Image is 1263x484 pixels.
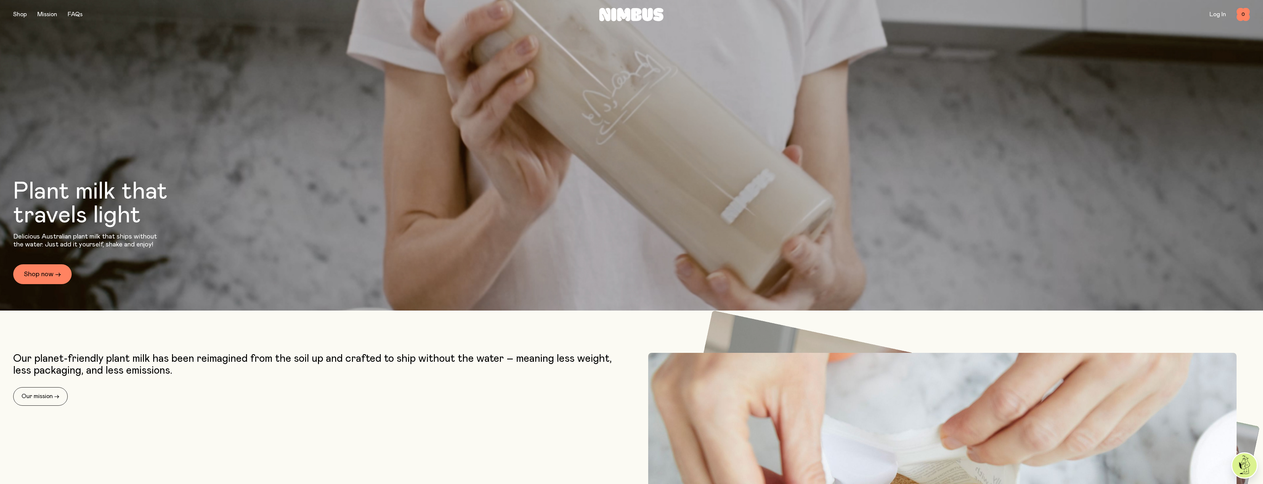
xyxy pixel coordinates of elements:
[1210,12,1226,18] a: Log In
[13,180,203,227] h1: Plant milk that travels light
[13,233,161,248] p: Delicious Australian plant milk that ships without the water. Just add it yourself, shake and enjoy!
[13,387,68,406] a: Our mission →
[13,264,72,284] a: Shop now →
[13,353,628,377] p: Our planet-friendly plant milk has been reimagined from the soil up and crafted to ship without t...
[1232,453,1257,478] img: agent
[37,12,57,18] a: Mission
[68,12,83,18] a: FAQs
[1237,8,1250,21] button: 0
